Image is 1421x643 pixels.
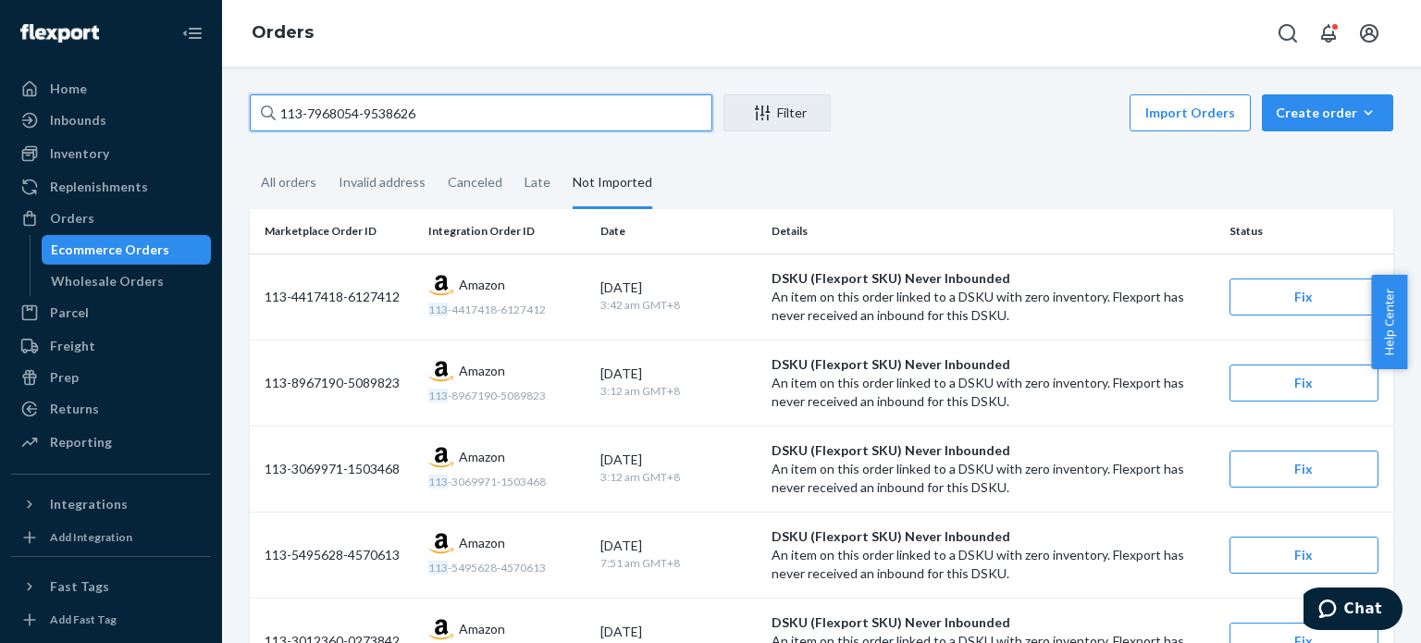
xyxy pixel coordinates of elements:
a: Freight [11,331,211,361]
div: [DATE] [600,537,757,555]
div: Parcel [50,303,89,322]
button: Fix [1229,278,1378,315]
button: Fix [1229,451,1378,488]
div: 113-5495628-4570613 [265,546,414,564]
th: Details [764,209,1221,253]
a: Ecommerce Orders [42,235,212,265]
a: Add Integration [11,526,211,549]
p: DSKU (Flexport SKU) Never Inbounded [772,527,1214,546]
div: 3:42 am GMT+8 [600,297,757,315]
a: Replenishments [11,172,211,202]
div: 3:12 am GMT+8 [600,469,757,487]
a: Add Fast Tag [11,609,211,631]
div: Inbounds [50,111,106,130]
p: An item on this order linked to a DSKU with zero inventory. Flexport has never received an inboun... [772,460,1214,497]
div: Inventory [50,144,109,163]
div: Freight [50,337,95,355]
a: Orders [11,204,211,233]
p: An item on this order linked to a DSKU with zero inventory. Flexport has never received an inboun... [772,546,1214,583]
button: Filter [723,94,831,131]
div: [DATE] [600,365,757,383]
div: Fast Tags [50,577,109,596]
button: Close Navigation [174,15,211,52]
a: Prep [11,363,211,392]
input: Search orders [250,94,712,131]
div: All orders [261,158,316,206]
div: -8967190-5089823 [428,388,585,403]
div: Wholesale Orders [51,272,164,291]
span: Amazon [459,276,505,294]
div: Late [525,158,550,206]
span: Amazon [459,448,505,466]
button: Fix [1229,537,1378,574]
a: Returns [11,394,211,424]
div: Orders [50,209,94,228]
button: Integrations [11,489,211,519]
th: Status [1222,209,1393,253]
p: An item on this order linked to a DSKU with zero inventory. Flexport has never received an inboun... [772,374,1214,411]
div: [DATE] [600,623,757,641]
div: -4417418-6127412 [428,302,585,317]
p: DSKU (Flexport SKU) Never Inbounded [772,441,1214,460]
th: Integration Order ID [421,209,592,253]
p: DSKU (Flexport SKU) Never Inbounded [772,269,1214,288]
a: Reporting [11,427,211,457]
div: 3:12 am GMT+8 [600,383,757,401]
div: 113-8967190-5089823 [265,374,414,392]
a: Parcel [11,298,211,328]
th: Marketplace Order ID [250,209,421,253]
a: Home [11,74,211,104]
div: Filter [724,104,830,122]
div: -5495628-4570613 [428,560,585,575]
em: 113 [428,475,448,488]
button: Open account menu [1351,15,1388,52]
div: Not Imported [573,158,652,209]
img: Flexport logo [20,24,99,43]
ol: breadcrumbs [237,6,328,60]
a: Wholesale Orders [42,266,212,296]
div: Prep [50,368,79,387]
div: Replenishments [50,178,148,196]
a: Orders [252,22,314,43]
a: Inbounds [11,105,211,135]
em: 113 [428,389,448,402]
div: [DATE] [600,451,757,469]
p: DSKU (Flexport SKU) Never Inbounded [772,613,1214,632]
iframe: Opens a widget where you can chat to one of our agents [1304,587,1402,634]
th: Date [593,209,764,253]
button: Fix [1229,365,1378,402]
em: 113 [428,303,448,316]
div: 113-3069971-1503468 [265,460,414,478]
div: Add Integration [50,529,132,545]
div: [DATE] [600,278,757,297]
div: Ecommerce Orders [51,241,169,259]
div: Integrations [50,495,128,513]
a: Inventory [11,139,211,168]
button: Open notifications [1310,15,1347,52]
p: DSKU (Flexport SKU) Never Inbounded [772,355,1214,374]
div: 7:51 am GMT+8 [600,555,757,573]
div: Home [50,80,87,98]
button: Help Center [1371,275,1407,369]
div: 113-4417418-6127412 [265,288,414,306]
span: Amazon [459,620,505,638]
button: Open Search Box [1269,15,1306,52]
button: Fast Tags [11,572,211,601]
div: Returns [50,400,99,418]
p: An item on this order linked to a DSKU with zero inventory. Flexport has never received an inboun... [772,288,1214,325]
div: -3069971-1503468 [428,474,585,489]
em: 113 [428,561,448,575]
div: Invalid address [339,158,426,206]
span: Amazon [459,362,505,380]
button: Create order [1262,94,1393,131]
button: Import Orders [1130,94,1251,131]
div: Create order [1276,104,1379,122]
div: Reporting [50,433,112,451]
div: Add Fast Tag [50,612,117,627]
span: Amazon [459,534,505,552]
div: Canceled [448,158,502,206]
